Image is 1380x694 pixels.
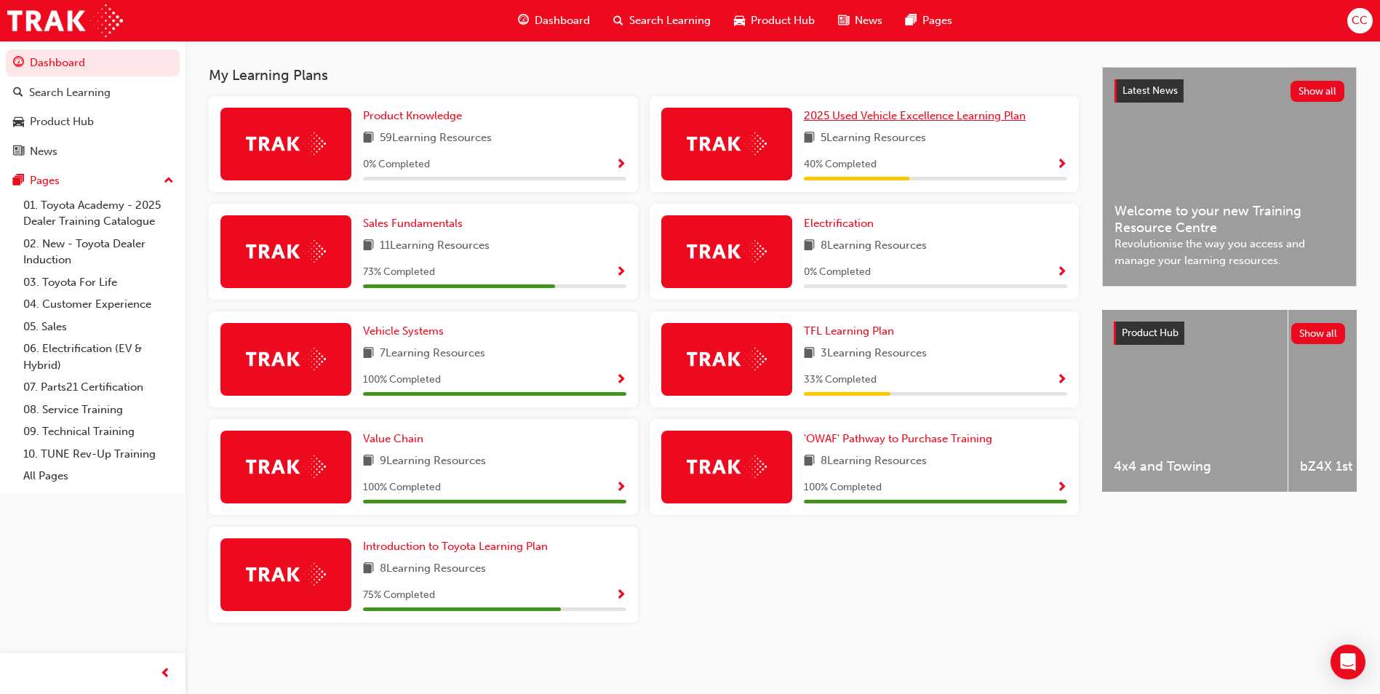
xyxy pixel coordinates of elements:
button: Show Progress [615,156,626,174]
span: TFL Learning Plan [804,324,894,338]
button: Show Progress [1056,371,1067,389]
span: Search Learning [629,12,711,29]
img: Trak [687,455,767,478]
span: Introduction to Toyota Learning Plan [363,540,548,553]
span: book-icon [363,237,374,255]
a: guage-iconDashboard [506,6,602,36]
button: Show Progress [615,479,626,497]
span: Product Hub [751,12,815,29]
a: Value Chain [363,431,429,447]
a: 10. TUNE Rev-Up Training [17,443,180,466]
button: CC [1347,8,1373,33]
span: News [855,12,882,29]
span: prev-icon [160,665,171,683]
span: 0 % Completed [804,264,871,281]
span: Welcome to your new Training Resource Centre [1114,203,1344,236]
span: Show Progress [615,266,626,279]
button: DashboardSearch LearningProduct HubNews [6,47,180,167]
span: guage-icon [13,57,24,70]
span: Show Progress [615,374,626,387]
span: 8 Learning Resources [821,452,927,471]
button: Show Progress [1056,263,1067,282]
span: 100 % Completed [363,372,441,388]
a: Introduction to Toyota Learning Plan [363,538,554,555]
span: book-icon [804,452,815,471]
button: Show Progress [615,263,626,282]
span: CC [1352,12,1368,29]
span: book-icon [804,129,815,148]
span: book-icon [804,237,815,255]
a: 02. New - Toyota Dealer Induction [17,233,180,271]
span: 100 % Completed [804,479,882,496]
span: Sales Fundamentals [363,217,463,230]
a: search-iconSearch Learning [602,6,722,36]
span: car-icon [734,12,745,30]
button: Show all [1291,323,1346,344]
span: book-icon [363,452,374,471]
button: Pages [6,167,180,194]
span: 75 % Completed [363,587,435,604]
a: 'OWAF' Pathway to Purchase Training [804,431,998,447]
span: book-icon [363,345,374,363]
a: TFL Learning Plan [804,323,900,340]
a: news-iconNews [826,6,894,36]
a: car-iconProduct Hub [722,6,826,36]
span: 8 Learning Resources [821,237,927,255]
a: Latest NewsShow allWelcome to your new Training Resource CentreRevolutionise the way you access a... [1102,67,1357,287]
span: 100 % Completed [363,479,441,496]
span: news-icon [13,145,24,159]
a: Sales Fundamentals [363,215,468,232]
span: Product Knowledge [363,109,462,122]
div: Open Intercom Messenger [1331,645,1365,679]
a: 03. Toyota For Life [17,271,180,294]
span: search-icon [13,87,23,100]
span: Latest News [1122,84,1178,97]
img: Trak [246,455,326,478]
button: Show Progress [1056,479,1067,497]
div: Search Learning [29,84,111,101]
span: car-icon [13,116,24,129]
span: Show Progress [615,482,626,495]
span: book-icon [363,560,374,578]
span: 'OWAF' Pathway to Purchase Training [804,432,992,445]
span: 40 % Completed [804,156,877,173]
span: guage-icon [518,12,529,30]
span: 3 Learning Resources [821,345,927,363]
span: Show Progress [615,589,626,602]
img: Trak [246,240,326,263]
button: Show Progress [615,371,626,389]
img: Trak [687,132,767,155]
div: News [30,143,57,160]
a: 09. Technical Training [17,420,180,443]
span: 4x4 and Towing [1114,458,1276,475]
span: 0 % Completed [363,156,430,173]
span: 73 % Completed [363,264,435,281]
a: Electrification [804,215,880,232]
span: Show Progress [1056,266,1067,279]
a: Vehicle Systems [363,323,450,340]
span: pages-icon [13,175,24,188]
a: Product Hub [6,108,180,135]
div: Pages [30,172,60,189]
a: 07. Parts21 Certification [17,376,180,399]
div: Product Hub [30,113,94,130]
img: Trak [7,4,123,37]
span: 8 Learning Resources [380,560,486,578]
span: book-icon [804,345,815,363]
a: 4x4 and Towing [1102,310,1288,492]
span: Revolutionise the way you access and manage your learning resources. [1114,236,1344,268]
span: search-icon [613,12,623,30]
h3: My Learning Plans [209,67,1079,84]
a: Dashboard [6,49,180,76]
span: 2025 Used Vehicle Excellence Learning Plan [804,109,1026,122]
img: Trak [687,240,767,263]
span: Show Progress [1056,159,1067,172]
img: Trak [687,348,767,370]
span: 11 Learning Resources [380,237,490,255]
button: Show all [1291,81,1345,102]
a: All Pages [17,465,180,487]
span: Pages [922,12,952,29]
span: 5 Learning Resources [821,129,926,148]
a: News [6,138,180,165]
